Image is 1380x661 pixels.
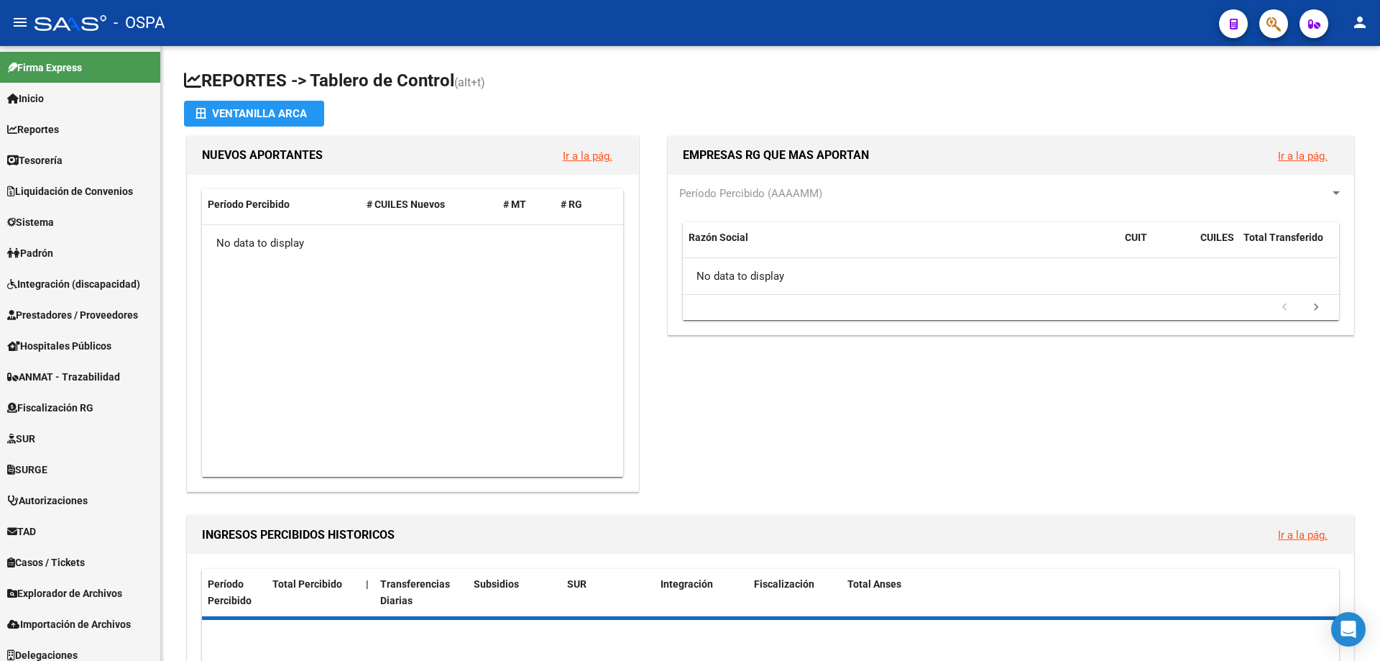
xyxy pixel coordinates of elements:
[7,152,63,168] span: Tesorería
[7,585,122,601] span: Explorador de Archivos
[1278,150,1328,163] a: Ir a la pág.
[272,578,342,590] span: Total Percibido
[567,578,586,590] span: SUR
[208,199,290,210] span: Período Percibido
[184,101,324,127] button: Ventanilla ARCA
[202,148,323,162] span: NUEVOS APORTANTES
[1266,521,1339,548] button: Ir a la pág.
[7,276,140,292] span: Integración (discapacidad)
[114,7,165,39] span: - OSPA
[366,578,369,590] span: |
[842,569,1328,616] datatable-header-cell: Total Anses
[367,199,445,210] span: # CUILES Nuevos
[503,199,526,210] span: # MT
[1119,222,1195,270] datatable-header-cell: CUIT
[555,189,612,220] datatable-header-cell: # RG
[202,189,361,220] datatable-header-cell: Período Percibido
[7,400,93,416] span: Fiscalización RG
[7,555,85,570] span: Casos / Tickets
[1271,300,1298,316] a: go to previous page
[7,369,120,385] span: ANMAT - Trazabilidad
[1278,529,1328,542] a: Ir a la pág.
[1243,232,1323,243] span: Total Transferido
[7,91,44,106] span: Inicio
[847,578,901,590] span: Total Anses
[748,569,842,616] datatable-header-cell: Fiscalización
[360,569,374,616] datatable-header-cell: |
[679,187,822,200] span: Período Percibido (AAAAMM)
[7,60,82,76] span: Firma Express
[754,578,814,590] span: Fiscalización
[563,150,612,163] a: Ir a la pág.
[561,569,655,616] datatable-header-cell: SUR
[1200,232,1234,243] span: CUILES
[7,307,138,323] span: Prestadores / Proveedores
[1266,142,1339,169] button: Ir a la pág.
[7,122,59,137] span: Reportes
[202,225,623,261] div: No data to display
[661,578,713,590] span: Integración
[1331,612,1366,647] div: Open Intercom Messenger
[267,569,360,616] datatable-header-cell: Total Percibido
[1238,222,1338,270] datatable-header-cell: Total Transferido
[7,183,133,199] span: Liquidación de Convenios
[655,569,748,616] datatable-header-cell: Integración
[683,222,1119,270] datatable-header-cell: Razón Social
[689,232,748,243] span: Razón Social
[7,616,131,632] span: Importación de Archivos
[361,189,498,220] datatable-header-cell: # CUILES Nuevos
[561,199,582,210] span: # RG
[551,142,624,169] button: Ir a la pág.
[497,189,555,220] datatable-header-cell: # MT
[202,569,267,616] datatable-header-cell: Período Percibido
[1125,232,1147,243] span: CUIT
[380,578,450,606] span: Transferencias Diarias
[7,462,47,478] span: SURGE
[195,101,313,127] div: Ventanilla ARCA
[454,76,485,89] span: (alt+t)
[683,148,869,162] span: EMPRESAS RG QUE MAS APORTAN
[468,569,561,616] datatable-header-cell: Subsidios
[1351,14,1368,31] mat-icon: person
[374,569,468,616] datatable-header-cell: Transferencias Diarias
[184,69,1357,94] h1: REPORTES -> Tablero de Control
[7,214,54,230] span: Sistema
[683,258,1338,294] div: No data to display
[202,528,395,542] span: INGRESOS PERCIBIDOS HISTORICOS
[1302,300,1330,316] a: go to next page
[7,524,36,539] span: TAD
[474,578,519,590] span: Subsidios
[7,431,35,447] span: SUR
[11,14,29,31] mat-icon: menu
[208,578,252,606] span: Período Percibido
[7,245,53,261] span: Padrón
[7,493,88,509] span: Autorizaciones
[7,338,111,354] span: Hospitales Públicos
[1195,222,1238,270] datatable-header-cell: CUILES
